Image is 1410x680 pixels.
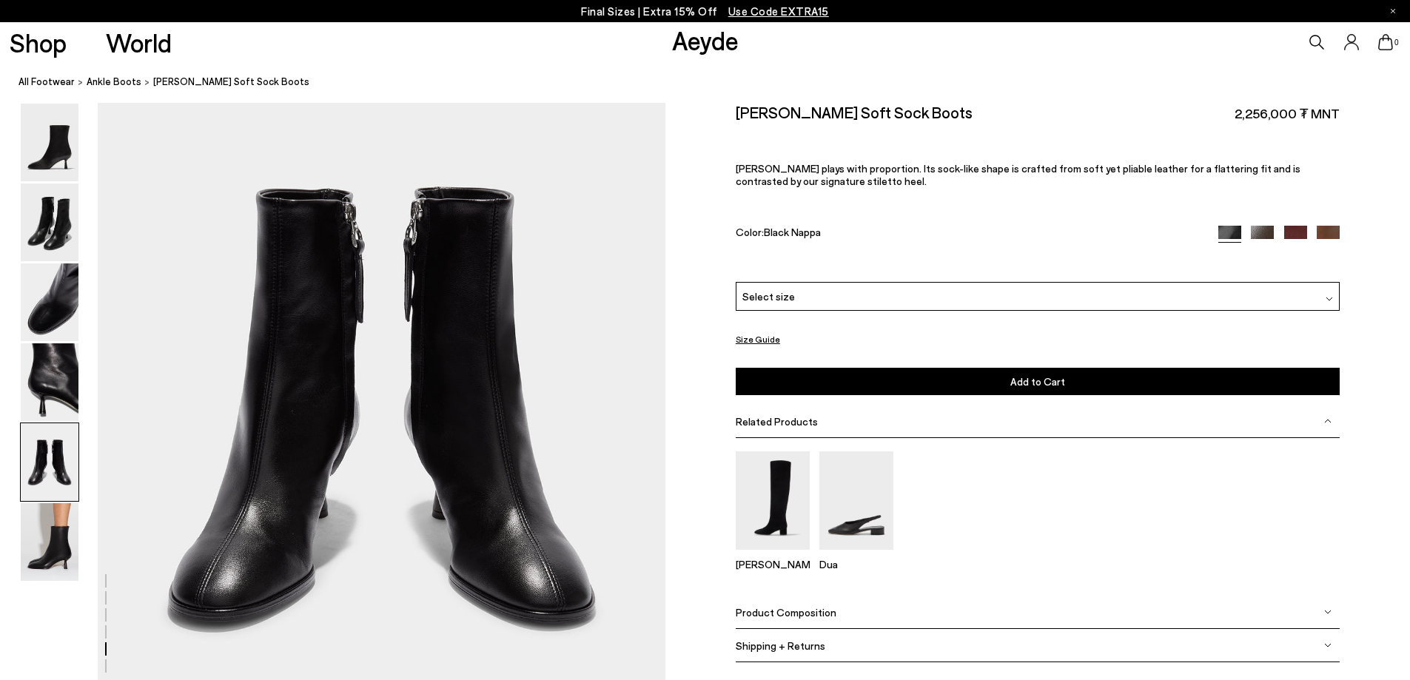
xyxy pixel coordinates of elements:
[736,451,810,550] img: Willa Suede Over-Knee Boots
[672,24,739,55] a: Aeyde
[736,639,825,652] span: Shipping + Returns
[19,62,1410,103] nav: breadcrumb
[736,103,973,121] h2: [PERSON_NAME] Soft Sock Boots
[819,539,893,570] a: Dua Slingback Flats Dua
[736,539,810,570] a: Willa Suede Over-Knee Boots [PERSON_NAME]
[736,415,818,428] span: Related Products
[87,74,141,90] a: Ankle Boots
[1324,642,1332,649] img: svg%3E
[10,30,67,55] a: Shop
[21,503,78,581] img: Dorothy Soft Sock Boots - Image 6
[21,104,78,181] img: Dorothy Soft Sock Boots - Image 1
[21,343,78,421] img: Dorothy Soft Sock Boots - Image 4
[819,451,893,550] img: Dua Slingback Flats
[1393,38,1400,47] span: 0
[1010,375,1065,388] span: Add to Cart
[153,74,309,90] span: [PERSON_NAME] Soft Sock Boots
[736,162,1340,187] p: [PERSON_NAME] plays with proportion. Its sock-like shape is crafted from soft yet pliable leather...
[728,4,829,18] span: Navigate to /collections/ss25-final-sizes
[21,423,78,501] img: Dorothy Soft Sock Boots - Image 5
[21,263,78,341] img: Dorothy Soft Sock Boots - Image 3
[1324,608,1332,616] img: svg%3E
[19,74,75,90] a: All Footwear
[1378,34,1393,50] a: 0
[736,368,1340,395] button: Add to Cart
[736,226,1199,243] div: Color:
[736,330,780,349] button: Size Guide
[819,558,893,570] p: Dua
[87,75,141,87] span: Ankle Boots
[736,606,836,619] span: Product Composition
[106,30,172,55] a: World
[581,2,829,21] p: Final Sizes | Extra 15% Off
[742,289,795,304] span: Select size
[736,558,810,570] p: [PERSON_NAME]
[1324,417,1332,425] img: svg%3E
[21,184,78,261] img: Dorothy Soft Sock Boots - Image 2
[764,226,821,238] span: Black Nappa
[1326,295,1333,303] img: svg%3E
[1235,104,1340,123] span: 2,256,000 ₮ MNT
